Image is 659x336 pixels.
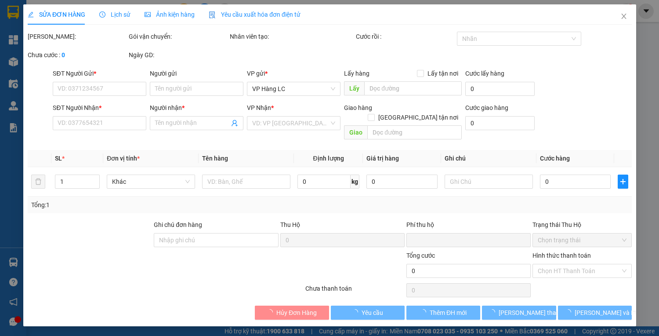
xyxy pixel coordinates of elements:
[107,155,140,162] span: Đơn vị tính
[128,50,228,60] div: Ngày GD:
[28,11,85,18] span: SỬA ĐƠN HÀNG
[352,309,362,315] span: loading
[406,220,530,233] div: Phí thu hộ
[99,11,105,18] span: clock-circle
[430,308,467,318] span: Thêm ĐH mới
[128,32,228,41] div: Gói vận chuyển:
[424,69,462,78] span: Lấy tận nơi
[366,155,399,162] span: Giá trị hàng
[28,32,127,41] div: [PERSON_NAME]:
[150,69,243,78] div: Người gửi
[344,104,372,111] span: Giao hàng
[154,221,202,228] label: Ghi chú đơn hàng
[364,81,462,95] input: Dọc đường
[231,120,238,127] span: user-add
[31,200,255,210] div: Tổng: 1
[344,81,364,95] span: Lấy
[465,104,508,111] label: Cước giao hàng
[276,308,317,318] span: Hủy Đơn Hàng
[465,82,535,96] input: Cước lấy hàng
[28,11,34,18] span: edit
[209,11,216,18] img: icon
[406,252,435,259] span: Tổng cước
[362,308,383,318] span: Yêu cầu
[465,116,535,130] input: Cước giao hàng
[313,155,344,162] span: Định lượng
[367,125,462,139] input: Dọc đường
[53,69,146,78] div: SĐT Người Gửi
[28,50,127,60] div: Chưa cước :
[375,113,462,122] span: [GEOGRAPHIC_DATA] tận nơi
[267,309,276,315] span: loading
[355,32,455,41] div: Cước rồi :
[482,306,556,320] button: [PERSON_NAME] thay đổi
[53,103,146,113] div: SĐT Người Nhận
[540,155,569,162] span: Cước hàng
[465,70,504,77] label: Cước lấy hàng
[31,175,45,189] button: delete
[304,284,406,299] div: Chưa thanh toán
[99,11,130,18] span: Lịch sử
[229,32,354,41] div: Nhân viên tạo:
[420,309,430,315] span: loading
[154,233,278,247] input: Ghi chú đơn hàng
[280,221,300,228] span: Thu Hộ
[54,155,62,162] span: SL
[558,306,631,320] button: [PERSON_NAME] và In
[252,82,335,95] span: VP Hàng LC
[489,309,499,315] span: loading
[441,150,536,167] th: Ghi chú
[330,306,404,320] button: Yêu cầu
[499,308,569,318] span: [PERSON_NAME] thay đổi
[344,70,369,77] span: Lấy hàng
[351,175,359,189] span: kg
[538,234,626,247] span: Chọn trạng thái
[444,175,532,189] input: Ghi Chú
[202,155,228,162] span: Tên hàng
[62,51,65,58] b: 0
[247,69,340,78] div: VP gửi
[620,13,627,20] span: close
[574,308,636,318] span: [PERSON_NAME] và In
[145,11,151,18] span: picture
[344,125,367,139] span: Giao
[255,306,329,320] button: Hủy Đơn Hàng
[209,11,301,18] span: Yêu cầu xuất hóa đơn điện tử
[145,11,195,18] span: Ảnh kiện hàng
[112,175,190,188] span: Khác
[202,175,290,189] input: VD: Bàn, Ghế
[618,178,628,185] span: plus
[618,175,628,189] button: plus
[532,252,591,259] label: Hình thức thanh toán
[565,309,574,315] span: loading
[406,306,480,320] button: Thêm ĐH mới
[612,4,636,29] button: Close
[150,103,243,113] div: Người nhận
[532,220,632,230] div: Trạng thái Thu Hộ
[247,104,271,111] span: VP Nhận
